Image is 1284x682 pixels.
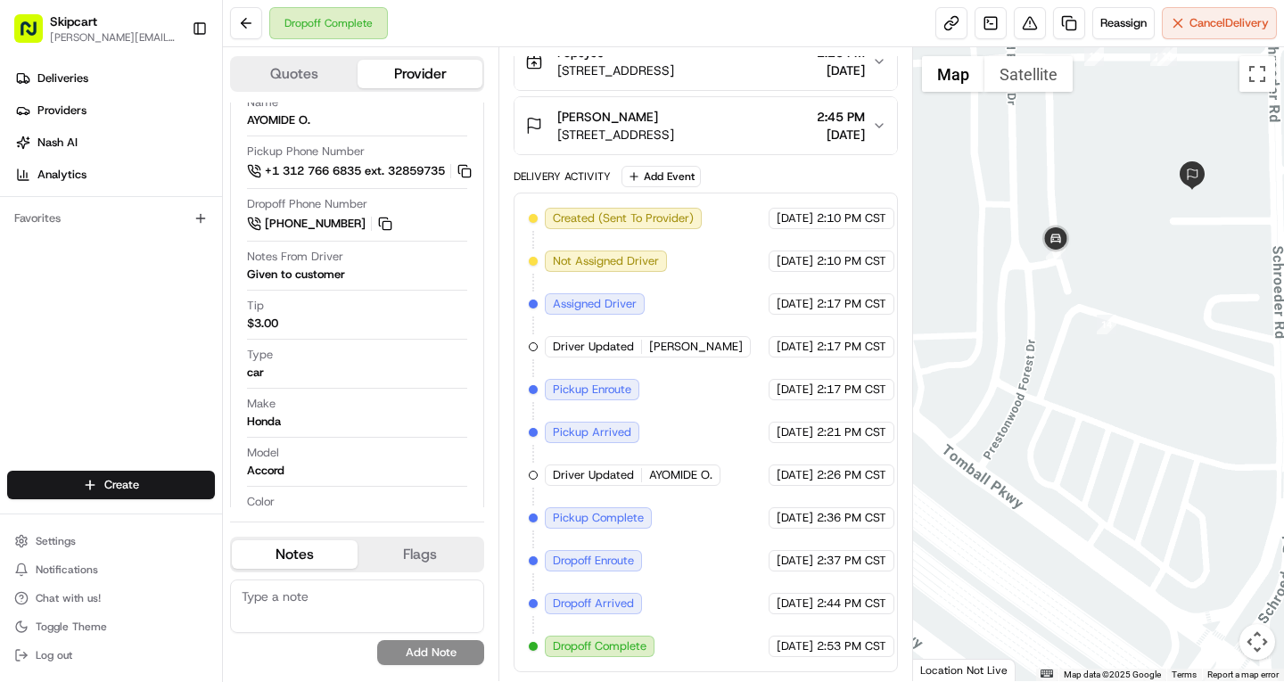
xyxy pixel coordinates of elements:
div: AYOMIDE O. [247,112,310,128]
button: [PERSON_NAME][EMAIL_ADDRESS][PERSON_NAME][DOMAIN_NAME] [50,30,177,45]
button: Show satellite imagery [984,56,1073,92]
button: Keyboard shortcuts [1041,670,1053,678]
span: AYOMIDE O. [649,467,712,483]
span: [DATE] [777,382,813,398]
span: [DATE] [777,596,813,612]
span: Nash AI [37,135,78,151]
span: Dropoff Complete [553,638,646,654]
div: 12 [1150,46,1170,66]
button: Start new chat [303,176,325,197]
a: Deliveries [7,64,222,93]
span: 2:45 PM [817,108,865,126]
img: Nash [18,18,53,53]
button: Provider [358,60,483,88]
span: 2:21 PM CST [817,424,886,440]
span: [DATE] [777,210,813,226]
span: Name [247,94,278,111]
span: Pickup Enroute [553,382,631,398]
span: [DATE] [777,467,813,483]
span: Not Assigned Driver [553,253,659,269]
span: [DATE] [777,424,813,440]
button: Log out [7,643,215,668]
span: Created (Sent To Provider) [553,210,694,226]
a: Open this area in Google Maps (opens a new window) [918,658,976,681]
span: API Documentation [169,259,286,276]
span: Notes From Driver [247,249,343,265]
span: Toggle Theme [36,620,107,634]
span: [DATE] [777,296,813,312]
a: +1 312 766 6835 ext. 32859735 [247,161,474,181]
span: Knowledge Base [36,259,136,276]
span: 2:17 PM CST [817,296,886,312]
span: Settings [36,534,76,548]
a: [PHONE_NUMBER] [247,214,395,234]
div: 14 [1097,315,1116,334]
span: Model [247,445,279,461]
span: [STREET_ADDRESS] [557,126,674,144]
span: 2:37 PM CST [817,553,886,569]
button: Chat with us! [7,586,215,611]
a: 💻API Documentation [144,251,293,283]
a: Nash AI [7,128,222,157]
span: Analytics [37,167,86,183]
span: [DATE] [817,62,865,79]
span: [DATE] [817,126,865,144]
span: Pylon [177,302,216,316]
span: [DATE] [777,553,813,569]
div: Location Not Live [913,659,1016,681]
span: [PHONE_NUMBER] [265,216,366,232]
span: Reassign [1100,15,1147,31]
input: Clear [46,115,294,134]
span: Make [247,396,276,412]
span: +1 312 766 6835 ext. 32859735 [265,163,445,179]
span: Dropoff Enroute [553,553,634,569]
span: Type [247,347,273,363]
button: Flags [358,540,483,569]
button: Reassign [1092,7,1155,39]
span: 2:10 PM CST [817,210,886,226]
div: Honda [247,414,281,430]
a: Providers [7,96,222,125]
span: 2:10 PM CST [817,253,886,269]
span: Assigned Driver [553,296,637,312]
button: Map camera controls [1239,624,1275,660]
button: Skipcart[PERSON_NAME][EMAIL_ADDRESS][PERSON_NAME][DOMAIN_NAME] [7,7,185,50]
div: We're available if you need us! [61,188,226,202]
span: Pickup Complete [553,510,644,526]
span: 2:44 PM CST [817,596,886,612]
div: 💻 [151,260,165,275]
span: [PERSON_NAME] [649,339,743,355]
button: Notifications [7,557,215,582]
button: Show street map [922,56,984,92]
span: Log out [36,648,72,662]
span: [STREET_ADDRESS] [557,62,674,79]
a: Powered byPylon [126,301,216,316]
span: Driver Updated [553,467,634,483]
span: Driver Updated [553,339,634,355]
img: Google [918,658,976,681]
div: Start new chat [61,170,292,188]
button: Notes [232,540,358,569]
div: 📗 [18,260,32,275]
span: Cancel Delivery [1189,15,1269,31]
div: Favorites [7,204,215,233]
span: Dropoff Phone Number [247,196,367,212]
div: 13 [1157,46,1177,66]
div: car [247,365,264,381]
a: 📗Knowledge Base [11,251,144,283]
span: Tip [247,298,264,314]
div: Accord [247,463,284,479]
span: Create [104,477,139,493]
span: Color [247,494,275,510]
span: [DATE] [777,638,813,654]
span: Skipcart [50,12,97,30]
span: 2:36 PM CST [817,510,886,526]
button: Toggle Theme [7,614,215,639]
span: Pickup Phone Number [247,144,365,160]
span: [DATE] [777,339,813,355]
button: Create [7,471,215,499]
div: Delivery Activity [514,169,611,184]
span: 2:17 PM CST [817,382,886,398]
